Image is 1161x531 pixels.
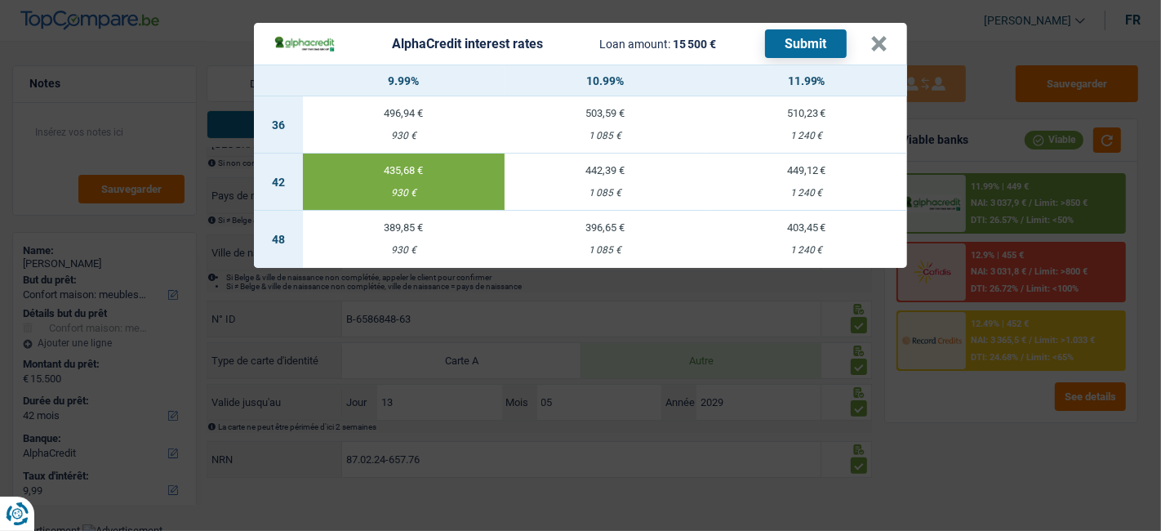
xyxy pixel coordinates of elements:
[505,131,706,141] div: 1 085 €
[505,165,706,176] div: 442,39 €
[303,165,505,176] div: 435,68 €
[303,131,505,141] div: 930 €
[254,154,303,211] td: 42
[274,34,336,53] img: AlphaCredit
[674,38,717,51] span: 15 500 €
[765,29,847,58] button: Submit
[303,108,505,118] div: 496,94 €
[505,188,706,199] div: 1 085 €
[870,36,887,52] button: ×
[505,222,706,233] div: 396,65 €
[705,188,907,199] div: 1 240 €
[505,65,706,96] th: 10.99%
[705,65,907,96] th: 11.99%
[505,108,706,118] div: 503,59 €
[600,38,671,51] span: Loan amount:
[254,211,303,268] td: 48
[392,38,543,51] div: AlphaCredit interest rates
[303,65,505,96] th: 9.99%
[705,245,907,256] div: 1 240 €
[705,131,907,141] div: 1 240 €
[303,245,505,256] div: 930 €
[303,188,505,199] div: 930 €
[505,245,706,256] div: 1 085 €
[705,165,907,176] div: 449,12 €
[254,96,303,154] td: 36
[705,222,907,233] div: 403,45 €
[705,108,907,118] div: 510,23 €
[303,222,505,233] div: 389,85 €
